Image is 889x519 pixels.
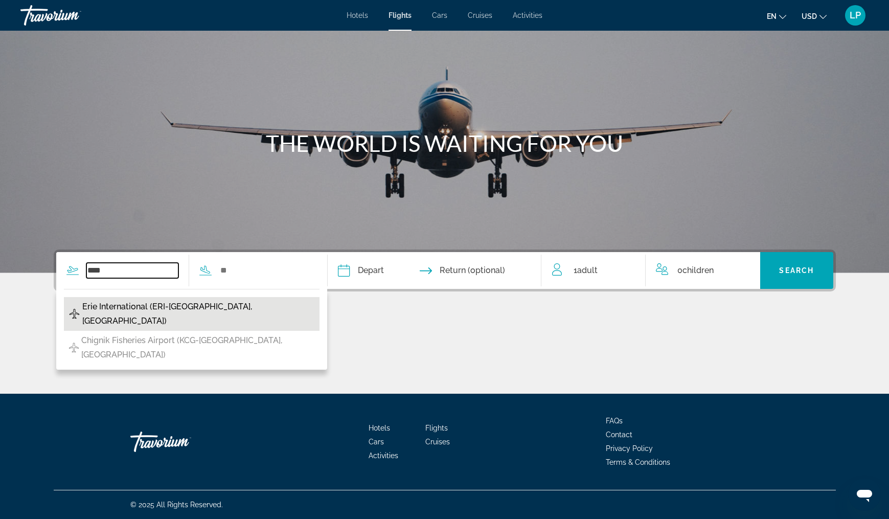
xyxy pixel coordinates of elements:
span: Search [779,266,814,275]
button: Search [760,252,833,289]
button: Change language [767,9,786,24]
a: Flights [389,11,412,19]
a: Flights [425,424,448,432]
button: Change currency [802,9,827,24]
span: en [767,12,777,20]
a: Travorium [130,426,233,457]
a: Cars [369,438,384,446]
span: LP [850,10,861,20]
a: Contact [606,431,632,439]
span: Erie International (ERI-[GEOGRAPHIC_DATA], [GEOGRAPHIC_DATA]) [82,300,314,328]
span: 1 [574,263,598,278]
a: Activities [513,11,542,19]
a: Hotels [369,424,390,432]
button: User Menu [842,5,869,26]
button: Erie International (ERI-[GEOGRAPHIC_DATA], [GEOGRAPHIC_DATA]) [64,297,320,331]
a: Cruises [425,438,450,446]
span: Children [682,265,714,275]
span: Return (optional) [440,263,505,278]
span: 0 [677,263,714,278]
button: Travelers: 1 adult, 0 children [542,252,761,289]
iframe: Button to launch messaging window [848,478,881,511]
a: Cars [432,11,447,19]
a: Privacy Policy [606,444,653,453]
a: Activities [369,452,398,460]
a: Cruises [468,11,492,19]
h1: THE WORLD IS WAITING FOR YOU [253,130,636,156]
div: Search widget [56,252,833,289]
button: Chignik Fisheries Airport (KCG-[GEOGRAPHIC_DATA], [GEOGRAPHIC_DATA]) [64,331,320,365]
a: FAQs [606,417,623,425]
span: © 2025 All Rights Reserved. [130,501,223,509]
a: Travorium [20,2,123,29]
button: Depart date [338,252,384,289]
span: Adult [577,265,598,275]
a: Terms & Conditions [606,458,670,466]
span: USD [802,12,817,20]
a: Hotels [347,11,368,19]
button: Return date [420,252,505,289]
span: Chignik Fisheries Airport (KCG-[GEOGRAPHIC_DATA], [GEOGRAPHIC_DATA]) [81,333,314,362]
